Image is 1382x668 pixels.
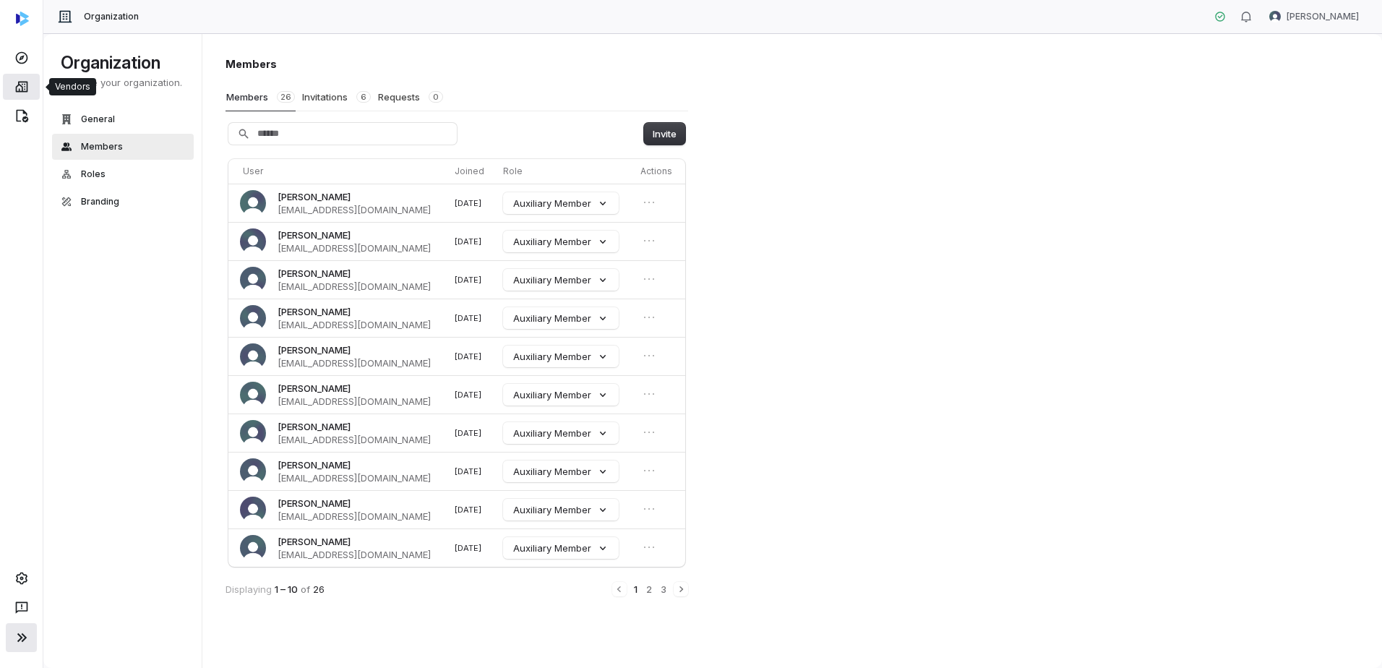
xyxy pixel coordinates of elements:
[356,91,371,103] span: 6
[503,537,619,559] button: Auxiliary Member
[640,232,658,249] button: Open menu
[226,83,296,111] button: Members
[640,462,658,479] button: Open menu
[240,420,266,446] img: Ryan Stomp
[640,194,658,211] button: Open menu
[277,91,295,103] span: 26
[503,384,619,406] button: Auxiliary Member
[313,583,325,595] span: 26
[645,581,653,597] button: 2
[61,51,185,74] h1: Organization
[278,420,351,433] span: [PERSON_NAME]
[278,382,351,395] span: [PERSON_NAME]
[278,190,351,203] span: [PERSON_NAME]
[455,198,481,208] span: [DATE]
[278,471,431,484] span: [EMAIL_ADDRESS][DOMAIN_NAME]
[640,424,658,441] button: Open menu
[240,382,266,408] img: Anna West
[1261,6,1368,27] button: Brian Anderson avatar[PERSON_NAME]
[278,241,431,254] span: [EMAIL_ADDRESS][DOMAIN_NAME]
[81,114,115,125] span: General
[84,11,139,22] span: Organization
[659,581,668,597] button: 3
[278,395,431,408] span: [EMAIL_ADDRESS][DOMAIN_NAME]
[278,280,431,293] span: [EMAIL_ADDRESS][DOMAIN_NAME]
[240,497,266,523] img: Amanda Giles
[640,347,658,364] button: Open menu
[278,228,351,241] span: [PERSON_NAME]
[644,123,685,145] button: Invite
[449,159,497,184] th: Joined
[455,313,481,323] span: [DATE]
[278,267,351,280] span: [PERSON_NAME]
[240,305,266,331] img: Nancy Zezza
[503,499,619,521] button: Auxiliary Member
[1269,11,1281,22] img: Brian Anderson avatar
[278,510,431,523] span: [EMAIL_ADDRESS][DOMAIN_NAME]
[240,190,266,216] img: Shawn Kirshner
[278,203,431,216] span: [EMAIL_ADDRESS][DOMAIN_NAME]
[674,582,688,596] button: Next
[226,56,688,72] h1: Members
[278,497,351,510] span: [PERSON_NAME]
[228,123,457,145] input: Search
[278,318,431,331] span: [EMAIL_ADDRESS][DOMAIN_NAME]
[301,83,372,111] button: Invitations
[640,500,658,518] button: Open menu
[52,189,194,215] button: Branding
[278,458,351,471] span: [PERSON_NAME]
[455,505,481,515] span: [DATE]
[640,539,658,556] button: Open menu
[455,275,481,285] span: [DATE]
[278,548,431,561] span: [EMAIL_ADDRESS][DOMAIN_NAME]
[240,458,266,484] img: Amber McKinney
[503,307,619,329] button: Auxiliary Member
[455,351,481,361] span: [DATE]
[226,583,272,595] span: Displaying
[240,228,266,254] img: Ben Xiang
[278,343,351,356] span: [PERSON_NAME]
[52,161,194,187] button: Roles
[301,583,310,595] span: of
[52,134,194,160] button: Members
[228,159,449,184] th: User
[240,267,266,293] img: Paddy Gonzalez
[55,81,90,93] div: Vendors
[240,535,266,561] img: Melody Daugherty
[640,309,658,326] button: Open menu
[503,231,619,252] button: Auxiliary Member
[240,343,266,369] img: John Hennessey
[429,91,443,103] span: 0
[278,535,351,548] span: [PERSON_NAME]
[455,390,481,400] span: [DATE]
[455,236,481,247] span: [DATE]
[503,192,619,214] button: Auxiliary Member
[503,346,619,367] button: Auxiliary Member
[497,159,635,184] th: Role
[1287,11,1359,22] span: [PERSON_NAME]
[455,466,481,476] span: [DATE]
[16,12,29,26] img: svg%3e
[81,168,106,180] span: Roles
[52,106,194,132] button: General
[278,305,351,318] span: [PERSON_NAME]
[503,422,619,444] button: Auxiliary Member
[455,428,481,438] span: [DATE]
[455,543,481,553] span: [DATE]
[278,356,431,369] span: [EMAIL_ADDRESS][DOMAIN_NAME]
[81,141,123,153] span: Members
[275,583,298,595] span: 1 – 10
[377,83,444,111] button: Requests
[81,196,119,207] span: Branding
[503,269,619,291] button: Auxiliary Member
[635,159,685,184] th: Actions
[278,433,431,446] span: [EMAIL_ADDRESS][DOMAIN_NAME]
[632,581,639,597] button: 1
[61,76,185,89] p: Manage your organization.
[640,385,658,403] button: Open menu
[503,461,619,482] button: Auxiliary Member
[640,270,658,288] button: Open menu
